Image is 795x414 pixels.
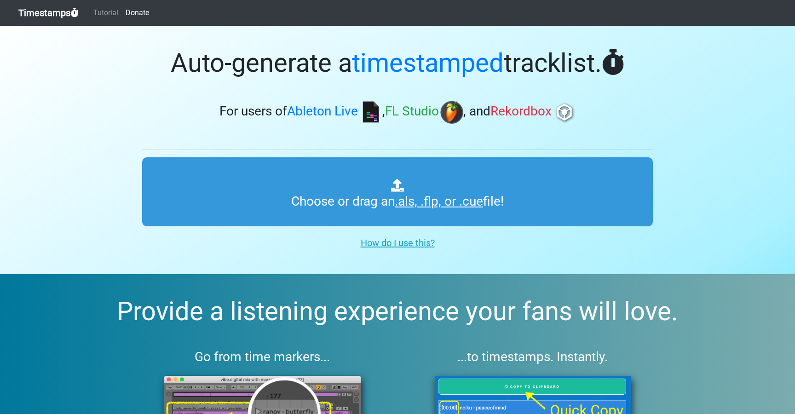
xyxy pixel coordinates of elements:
a: Donate [122,4,153,22]
span: timestamped [352,48,504,78]
img: fl.png [440,101,463,124]
img: rb.png [553,101,576,124]
span: Ableton Live [287,104,358,119]
h3: Go from time markers... [142,349,383,365]
u: How do I use this? [361,237,435,248]
h2: Provide a listening experience your fans will love. [22,296,773,327]
img: ableton.png [359,101,382,124]
a: Tutorial [90,4,122,22]
span: Rekordbox [490,104,552,119]
h3: ...to timestamps. Instantly. [413,349,653,365]
h3: For users of , , and [142,101,653,124]
span: FL Studio [385,104,439,119]
a: Timestamps [18,4,79,22]
h1: Auto-generate a tracklist. [142,48,653,79]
